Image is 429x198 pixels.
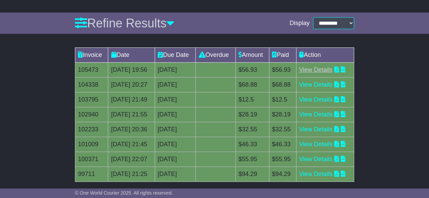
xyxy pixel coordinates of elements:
[269,152,296,167] td: $55.95
[269,63,296,78] td: $56.93
[75,190,173,196] span: © One World Courier 2025. All rights reserved.
[108,48,155,63] td: Date
[236,107,269,122] td: $28.19
[155,92,196,107] td: [DATE]
[299,111,333,118] a: View Details
[108,137,155,152] td: [DATE] 21:45
[75,107,108,122] td: 102940
[236,152,269,167] td: $55.95
[108,107,155,122] td: [DATE] 21:55
[299,66,333,73] a: View Details
[155,63,196,78] td: [DATE]
[155,152,196,167] td: [DATE]
[236,167,269,182] td: $94.29
[269,122,296,137] td: $32.55
[75,48,108,63] td: Invoice
[236,92,269,107] td: $12.5
[75,152,108,167] td: 100371
[155,122,196,137] td: [DATE]
[75,167,108,182] td: 99711
[75,78,108,92] td: 104338
[290,20,310,27] span: Display
[236,63,269,78] td: $56.93
[299,141,333,148] a: View Details
[299,171,333,177] a: View Details
[155,137,196,152] td: [DATE]
[299,156,333,162] a: View Details
[108,78,155,92] td: [DATE] 20:27
[75,137,108,152] td: 101009
[108,122,155,137] td: [DATE] 20:36
[269,137,296,152] td: $46.33
[269,78,296,92] td: $68.88
[155,48,196,63] td: Due Date
[236,122,269,137] td: $32.55
[269,167,296,182] td: $94.29
[236,78,269,92] td: $68.88
[196,48,236,63] td: Overdue
[75,63,108,78] td: 105473
[75,122,108,137] td: 102233
[155,107,196,122] td: [DATE]
[108,92,155,107] td: [DATE] 21:49
[236,137,269,152] td: $46.33
[299,81,333,88] a: View Details
[155,167,196,182] td: [DATE]
[75,16,174,30] a: Refine Results
[108,63,155,78] td: [DATE] 19:56
[299,96,333,103] a: View Details
[75,92,108,107] td: 103795
[299,126,333,133] a: View Details
[108,167,155,182] td: [DATE] 21:25
[155,78,196,92] td: [DATE]
[269,107,296,122] td: $28.19
[296,48,354,63] td: Action
[108,152,155,167] td: [DATE] 22:07
[236,48,269,63] td: Amount
[269,48,296,63] td: Paid
[269,92,296,107] td: $12.5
